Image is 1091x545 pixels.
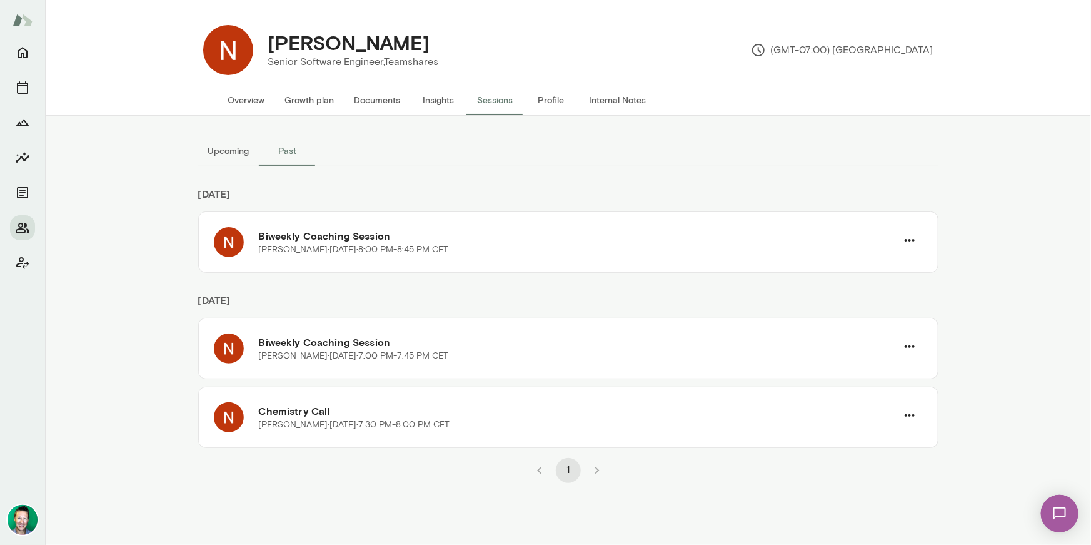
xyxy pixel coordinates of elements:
[198,136,259,166] button: Upcoming
[259,136,316,166] button: Past
[751,43,933,58] p: (GMT-07:00) [GEOGRAPHIC_DATA]
[411,85,467,115] button: Insights
[198,136,938,166] div: basic tabs example
[10,40,35,65] button: Home
[259,243,449,256] p: [PERSON_NAME] · [DATE] · 8:00 PM-8:45 PM CET
[13,8,33,32] img: Mento
[198,293,938,318] h6: [DATE]
[523,85,580,115] button: Profile
[10,180,35,205] button: Documents
[218,85,275,115] button: Overview
[259,228,897,243] h6: Biweekly Coaching Session
[525,458,611,483] nav: pagination navigation
[259,419,450,431] p: [PERSON_NAME] · [DATE] · 7:30 PM-8:00 PM CET
[268,54,439,69] p: Senior Software Engineer, Teamshares
[10,145,35,170] button: Insights
[198,448,938,483] div: pagination
[259,350,449,362] p: [PERSON_NAME] · [DATE] · 7:00 PM-7:45 PM CET
[259,404,897,419] h6: Chemistry Call
[10,250,35,275] button: Client app
[259,335,897,350] h6: Biweekly Coaching Session
[344,85,411,115] button: Documents
[8,505,38,535] img: Brian Lawrence
[10,110,35,135] button: Growth Plan
[580,85,656,115] button: Internal Notes
[556,458,581,483] button: page 1
[198,186,938,211] h6: [DATE]
[10,215,35,240] button: Members
[203,25,253,75] img: Niles Mcgiver
[275,85,344,115] button: Growth plan
[268,31,430,54] h4: [PERSON_NAME]
[10,75,35,100] button: Sessions
[467,85,523,115] button: Sessions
